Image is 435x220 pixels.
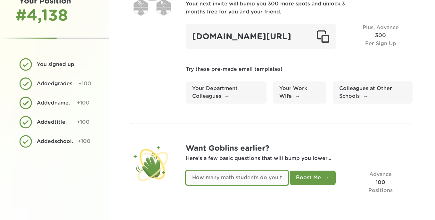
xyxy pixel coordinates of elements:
div: +100 [78,138,91,146]
div: Added name . [37,99,72,107]
input: How many math students do you teach in total? [186,171,289,185]
h1: Want Goblins earlier? [186,143,413,155]
a: Your Work Wife [273,81,326,104]
div: +100 [77,118,90,126]
div: Added title . [37,118,72,126]
p: Here’s a few basic questions that will bump you lower... [186,155,413,163]
span: Positions [368,188,393,193]
p: Try these pre-made email templates! [186,65,413,73]
a: Colleagues at Other Schools [333,81,413,104]
div: Added school . [37,138,73,146]
div: [DOMAIN_NAME][URL] [186,24,336,49]
div: 100 [349,171,413,194]
span: Per Sign Up [365,41,396,46]
div: +100 [77,99,90,107]
div: +100 [78,80,91,88]
button: Boost Me [290,171,336,185]
span: Plus, Advance [363,25,399,30]
div: # 4,138 [16,7,93,26]
span: Advance [369,172,392,177]
a: Your Department Colleagues [186,81,267,104]
div: 300 [349,24,413,49]
div: You signed up. [37,61,85,69]
div: Added grades . [37,80,74,88]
